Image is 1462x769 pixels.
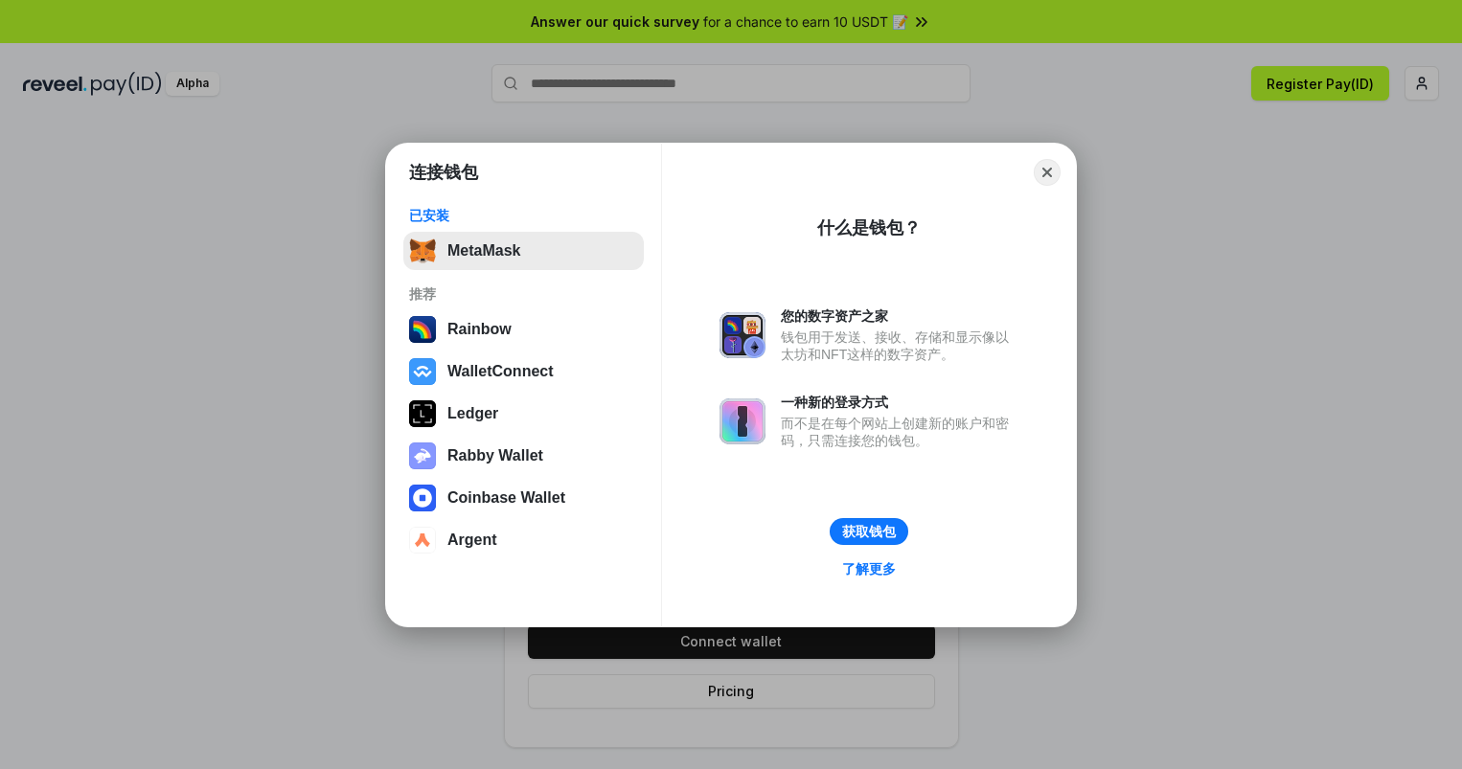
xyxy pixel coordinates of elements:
div: 推荐 [409,285,638,303]
img: svg+xml,%3Csvg%20width%3D%2228%22%20height%3D%2228%22%20viewBox%3D%220%200%2028%2028%22%20fill%3D... [409,485,436,511]
div: 一种新的登录方式 [781,394,1018,411]
div: Coinbase Wallet [447,489,565,507]
div: Rabby Wallet [447,447,543,464]
div: Argent [447,532,497,549]
button: 获取钱包 [830,518,908,545]
div: 钱包用于发送、接收、存储和显示像以太坊和NFT这样的数字资产。 [781,328,1018,363]
div: 获取钱包 [842,523,896,540]
div: MetaMask [447,242,520,260]
div: Ledger [447,405,498,422]
div: WalletConnect [447,363,554,380]
a: 了解更多 [831,556,907,581]
img: svg+xml,%3Csvg%20xmlns%3D%22http%3A%2F%2Fwww.w3.org%2F2000%2Fsvg%22%20fill%3D%22none%22%20viewBox... [409,442,436,469]
img: svg+xml,%3Csvg%20xmlns%3D%22http%3A%2F%2Fwww.w3.org%2F2000%2Fsvg%22%20width%3D%2228%22%20height%3... [409,400,436,427]
img: svg+xml,%3Csvg%20fill%3D%22none%22%20height%3D%2233%22%20viewBox%3D%220%200%2035%2033%22%20width%... [409,237,436,264]
div: Rainbow [447,321,512,338]
div: 您的数字资产之家 [781,307,1018,325]
button: Rainbow [403,310,644,349]
img: svg+xml,%3Csvg%20xmlns%3D%22http%3A%2F%2Fwww.w3.org%2F2000%2Fsvg%22%20fill%3D%22none%22%20viewBox... [720,312,765,358]
div: 而不是在每个网站上创建新的账户和密码，只需连接您的钱包。 [781,415,1018,449]
button: Argent [403,521,644,559]
img: svg+xml,%3Csvg%20width%3D%22120%22%20height%3D%22120%22%20viewBox%3D%220%200%20120%20120%22%20fil... [409,316,436,343]
button: WalletConnect [403,352,644,391]
div: 了解更多 [842,560,896,577]
div: 已安装 [409,207,638,224]
div: 什么是钱包？ [817,216,921,239]
img: svg+xml,%3Csvg%20width%3D%2228%22%20height%3D%2228%22%20viewBox%3D%220%200%2028%2028%22%20fill%3D... [409,527,436,554]
h1: 连接钱包 [409,161,478,184]
button: Rabby Wallet [403,437,644,475]
button: Coinbase Wallet [403,479,644,517]
button: Ledger [403,395,644,433]
img: svg+xml,%3Csvg%20xmlns%3D%22http%3A%2F%2Fwww.w3.org%2F2000%2Fsvg%22%20fill%3D%22none%22%20viewBox... [720,398,765,444]
img: svg+xml,%3Csvg%20width%3D%2228%22%20height%3D%2228%22%20viewBox%3D%220%200%2028%2028%22%20fill%3D... [409,358,436,385]
button: Close [1034,159,1061,186]
button: MetaMask [403,232,644,270]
